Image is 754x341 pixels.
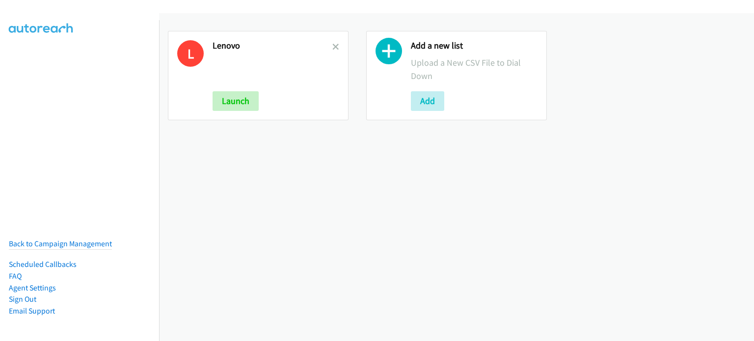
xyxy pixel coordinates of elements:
h2: Lenovo [213,40,332,52]
p: Upload a New CSV File to Dial Down [411,56,538,82]
a: Email Support [9,306,55,315]
a: Back to Campaign Management [9,239,112,248]
button: Launch [213,91,259,111]
a: Scheduled Callbacks [9,260,77,269]
button: Add [411,91,444,111]
a: Sign Out [9,294,36,304]
a: FAQ [9,271,22,281]
h2: Add a new list [411,40,538,52]
a: Agent Settings [9,283,56,292]
h1: L [177,40,204,67]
